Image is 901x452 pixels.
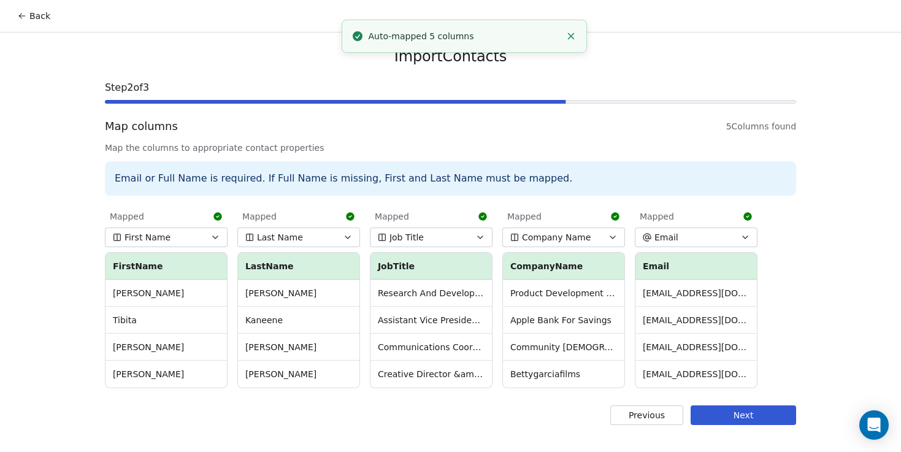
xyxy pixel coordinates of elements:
[10,5,58,27] button: Back
[691,405,796,425] button: Next
[238,334,359,361] td: [PERSON_NAME]
[110,210,144,223] span: Mapped
[370,280,492,307] td: Research And Development Engineering
[503,307,624,334] td: Apple Bank For Savings
[503,253,624,280] th: CompanyName
[635,307,757,334] td: [EMAIL_ADDRESS][DOMAIN_NAME]
[563,28,579,44] button: Close toast
[105,118,178,134] span: Map columns
[238,307,359,334] td: Kaneene
[105,161,796,196] div: Email or Full Name is required. If Full Name is missing, First and Last Name must be mapped.
[375,210,409,223] span: Mapped
[610,405,683,425] button: Previous
[503,334,624,361] td: Community [DEMOGRAPHIC_DATA]
[654,231,678,243] span: Email
[503,361,624,388] td: Bettygarciafilms
[105,142,796,154] span: Map the columns to appropriate contact properties
[238,280,359,307] td: [PERSON_NAME]
[635,280,757,307] td: [EMAIL_ADDRESS][DOMAIN_NAME]
[125,231,171,243] span: First Name
[105,253,227,280] th: FirstName
[635,361,757,388] td: [EMAIL_ADDRESS][DOMAIN_NAME]
[242,210,277,223] span: Mapped
[105,280,227,307] td: [PERSON_NAME]
[370,307,492,334] td: Assistant Vice President, Commercial Lending
[238,253,359,280] th: LastName
[503,280,624,307] td: Product Development Associates, Inc.
[507,210,542,223] span: Mapped
[370,361,492,388] td: Creative Director &amp; Producer
[257,231,303,243] span: Last Name
[369,30,561,43] div: Auto-mapped 5 columns
[105,361,227,388] td: [PERSON_NAME]
[105,80,796,95] span: Step 2 of 3
[370,253,492,280] th: JobTitle
[105,307,227,334] td: Tibita
[238,361,359,388] td: [PERSON_NAME]
[635,334,757,361] td: [EMAIL_ADDRESS][DOMAIN_NAME]
[389,231,424,243] span: Job Title
[105,334,227,361] td: [PERSON_NAME]
[522,231,591,243] span: Company Name
[726,120,796,132] span: 5 Columns found
[370,334,492,361] td: Communications Coordinator
[640,210,674,223] span: Mapped
[394,47,507,66] span: Import Contacts
[635,253,757,280] th: Email
[859,410,889,440] div: Open Intercom Messenger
